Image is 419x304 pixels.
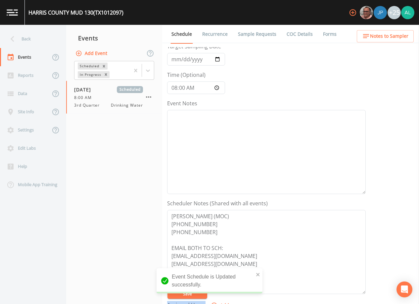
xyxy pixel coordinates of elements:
textarea: [PERSON_NAME] (MOC) [PHONE_NUMBER] [PHONE_NUMBER] EMAIL BOTH TO SCH: [EMAIL_ADDRESS][DOMAIN_NAME]... [167,210,366,294]
div: Mike Franklin [359,6,373,19]
img: 30a13df2a12044f58df5f6b7fda61338 [401,6,414,19]
div: Scheduled [78,63,100,70]
img: e2d790fa78825a4bb76dcb6ab311d44c [360,6,373,19]
div: Open Intercom Messenger [396,281,412,297]
a: COC Details [286,25,314,43]
div: Remove In Progress [102,71,110,78]
span: Scheduled [117,86,143,93]
button: close [256,270,260,278]
div: Event Schedule is Updated successfully. [157,268,262,293]
a: Forms [322,25,338,43]
span: 3rd Quarter [74,102,104,108]
a: Recurrence [201,25,229,43]
label: Event Notes [167,99,197,107]
img: 41241ef155101aa6d92a04480b0d0000 [374,6,387,19]
div: Joshua gere Paul [373,6,387,19]
button: Notes to Sampler [357,30,414,42]
a: [DATE]Scheduled8:00 AM3rd QuarterDrinking Water [66,81,162,114]
a: Sample Requests [237,25,277,43]
div: HARRIS COUNTY MUD 130 (TX1012097) [28,9,123,17]
div: Remove Scheduled [100,63,108,70]
span: Notes to Sampler [370,32,408,40]
span: [DATE] [74,86,96,93]
label: Time (Optional) [167,71,206,79]
span: Drinking Water [111,102,143,108]
div: +25 [388,6,401,19]
span: 8:00 AM [74,95,96,101]
div: Events [66,30,162,46]
img: logo [7,9,18,16]
div: In Progress [78,71,102,78]
a: Schedule [170,25,193,44]
label: Scheduler Notes (Shared with all events) [167,199,268,207]
button: Add Event [74,47,110,60]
